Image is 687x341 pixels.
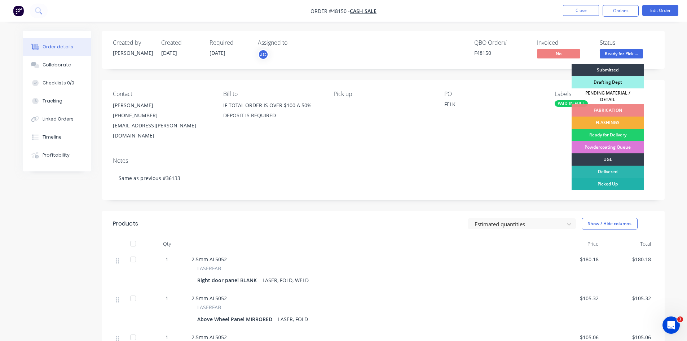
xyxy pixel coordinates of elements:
span: 1 [166,294,168,302]
div: Notes [113,157,654,164]
button: JC [258,49,269,60]
span: 1 [166,333,168,341]
div: Required [210,39,249,46]
div: Created by [113,39,153,46]
div: [PERSON_NAME] [113,100,212,110]
div: Labels [555,91,653,97]
span: 2.5mm AL5052 [191,334,227,341]
button: Collaborate [23,56,91,74]
div: F48150 [474,49,528,57]
span: [DATE] [161,49,177,56]
div: UGL [572,153,644,166]
div: Submitted [572,64,644,76]
div: [EMAIL_ADDRESS][PERSON_NAME][DOMAIN_NAME] [113,121,212,141]
span: $180.18 [552,255,599,263]
div: [PERSON_NAME][PHONE_NUMBER][EMAIL_ADDRESS][PERSON_NAME][DOMAIN_NAME] [113,100,212,141]
div: LASER, FOLD, WELD [260,275,312,285]
div: Right door panel BLANK [197,275,260,285]
span: 2.5mm AL5052 [191,256,227,263]
span: Order #48150 - [311,8,350,14]
a: CASH SALE [350,8,376,14]
div: Order details [43,44,73,50]
button: Order details [23,38,91,56]
span: $105.32 [604,294,651,302]
div: IF TOTAL ORDER IS OVER $100 A 50% DEPOSIT IS REQUIRED [223,100,322,121]
button: Close [563,5,599,16]
div: Drafting Dept [572,76,644,88]
div: Timeline [43,134,62,140]
div: Delivered [572,166,644,178]
div: Pick up [334,91,432,97]
button: Checklists 0/0 [23,74,91,92]
span: 2.5mm AL5052 [191,295,227,302]
button: Ready for Pick ... [600,49,643,60]
div: Status [600,39,654,46]
span: 1 [677,316,683,322]
span: $105.32 [552,294,599,302]
div: Invoiced [537,39,591,46]
button: Tracking [23,92,91,110]
div: FELK [444,100,534,110]
div: Same as previous #36133 [113,167,654,189]
img: Factory [13,5,24,16]
span: 1 [166,255,168,263]
div: Ready for Delivery [572,129,644,141]
button: Edit Order [642,5,678,16]
div: Bill to [223,91,322,97]
div: Checklists 0/0 [43,80,74,86]
span: $105.06 [552,333,599,341]
div: Collaborate [43,62,71,68]
button: Profitability [23,146,91,164]
div: Products [113,219,138,228]
div: Powdercoating Queue [572,141,644,153]
span: No [537,49,580,58]
div: QBO Order # [474,39,528,46]
div: IF TOTAL ORDER IS OVER $100 A 50% DEPOSIT IS REQUIRED [223,100,322,123]
div: PAID IN FULL [555,100,588,107]
div: PO [444,91,543,97]
div: Assigned to [258,39,330,46]
span: $180.18 [604,255,651,263]
div: Picked Up [572,178,644,190]
iframe: Intercom live chat [662,316,680,334]
div: FABRICATION [572,104,644,117]
div: PENDING MATERIAL / DETAIL [572,88,644,104]
div: LASER, FOLD [275,314,311,324]
div: Total [602,237,654,251]
span: $105.06 [604,333,651,341]
div: Price [549,237,602,251]
div: Above Wheel Panel MIRRORED [197,314,275,324]
div: Profitability [43,152,70,158]
div: Qty [145,237,189,251]
div: FLASHINGS [572,117,644,129]
button: Options [603,5,639,17]
span: [DATE] [210,49,225,56]
button: Timeline [23,128,91,146]
button: Linked Orders [23,110,91,128]
div: Linked Orders [43,116,74,122]
div: Created [161,39,201,46]
span: Ready for Pick ... [600,49,643,58]
span: LASERFAB [197,303,221,311]
div: Tracking [43,98,62,104]
div: Contact [113,91,212,97]
div: [PERSON_NAME] [113,49,153,57]
div: [PHONE_NUMBER] [113,110,212,121]
span: LASERFAB [197,265,221,272]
